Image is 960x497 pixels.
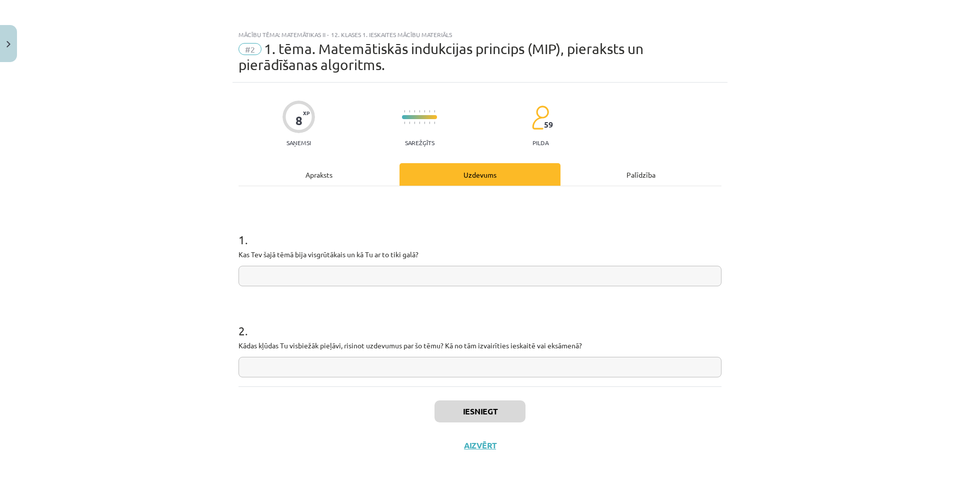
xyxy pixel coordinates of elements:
div: Apraksts [238,163,399,186]
p: Sarežģīts [405,139,434,146]
img: icon-short-line-57e1e144782c952c97e751825c79c345078a6d821885a25fce030b3d8c18986b.svg [419,110,420,113]
img: icon-short-line-57e1e144782c952c97e751825c79c345078a6d821885a25fce030b3d8c18986b.svg [424,110,425,113]
span: #2 [238,43,261,55]
img: icon-short-line-57e1e144782c952c97e751825c79c345078a6d821885a25fce030b3d8c18986b.svg [404,110,405,113]
img: icon-short-line-57e1e144782c952c97e751825c79c345078a6d821885a25fce030b3d8c18986b.svg [419,122,420,124]
div: 8 [295,114,302,128]
h1: 2 . [238,306,721,337]
img: icon-short-line-57e1e144782c952c97e751825c79c345078a6d821885a25fce030b3d8c18986b.svg [404,122,405,124]
img: icon-close-lesson-0947bae3869378f0d4975bcd49f059093ad1ed9edebbc8119c70593378902aed.svg [6,41,10,48]
img: icon-short-line-57e1e144782c952c97e751825c79c345078a6d821885a25fce030b3d8c18986b.svg [414,110,415,113]
p: pilda [532,139,548,146]
span: XP [303,110,309,116]
p: Kas Tev šajā tēmā bija visgrūtākais un kā Tu ar to tiki galā? [238,249,721,260]
span: 1. tēma. Matemātiskās indukcijas princips (MIP), pieraksts un pierādīšanas algoritms. [238,41,643,73]
img: icon-short-line-57e1e144782c952c97e751825c79c345078a6d821885a25fce030b3d8c18986b.svg [429,122,430,124]
div: Mācību tēma: Matemātikas ii - 12. klases 1. ieskaites mācību materiāls [238,31,721,38]
img: icon-short-line-57e1e144782c952c97e751825c79c345078a6d821885a25fce030b3d8c18986b.svg [429,110,430,113]
img: icon-short-line-57e1e144782c952c97e751825c79c345078a6d821885a25fce030b3d8c18986b.svg [414,122,415,124]
img: icon-short-line-57e1e144782c952c97e751825c79c345078a6d821885a25fce030b3d8c18986b.svg [424,122,425,124]
img: icon-short-line-57e1e144782c952c97e751825c79c345078a6d821885a25fce030b3d8c18986b.svg [409,122,410,124]
div: Uzdevums [399,163,560,186]
p: Kādas kļūdas Tu visbiežāk pieļāvi, risinot uzdevumus par šo tēmu? Kā no tām izvairīties ieskaitē ... [238,340,721,351]
img: students-c634bb4e5e11cddfef0936a35e636f08e4e9abd3cc4e673bd6f9a4125e45ecb1.svg [531,105,549,130]
div: Palīdzība [560,163,721,186]
button: Aizvērt [461,440,499,450]
h1: 1 . [238,215,721,246]
img: icon-short-line-57e1e144782c952c97e751825c79c345078a6d821885a25fce030b3d8c18986b.svg [434,122,435,124]
span: 59 [544,120,553,129]
button: Iesniegt [434,400,525,422]
img: icon-short-line-57e1e144782c952c97e751825c79c345078a6d821885a25fce030b3d8c18986b.svg [434,110,435,113]
p: Saņemsi [282,139,315,146]
img: icon-short-line-57e1e144782c952c97e751825c79c345078a6d821885a25fce030b3d8c18986b.svg [409,110,410,113]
